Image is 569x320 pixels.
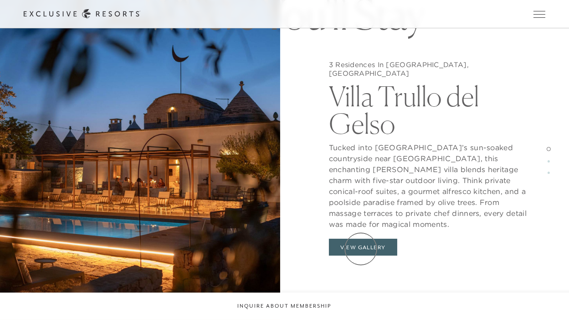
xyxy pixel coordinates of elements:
p: Tucked into [GEOGRAPHIC_DATA]’s sun-soaked countryside near [GEOGRAPHIC_DATA], this enchanting [P... [329,137,529,230]
button: View Gallery [329,239,397,256]
button: Open navigation [533,11,545,17]
h5: 3 Residences In [GEOGRAPHIC_DATA], [GEOGRAPHIC_DATA] [329,60,529,78]
iframe: Qualified Messenger [527,278,569,320]
h2: Villa Trullo del Gelso [329,78,529,137]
